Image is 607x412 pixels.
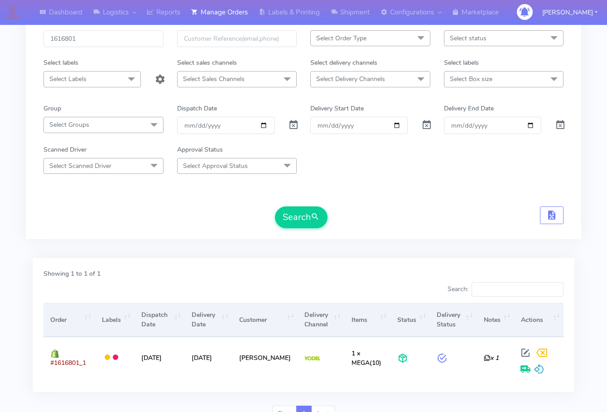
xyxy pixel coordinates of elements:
[49,120,89,129] span: Select Groups
[352,349,381,367] span: (10)
[43,269,101,278] label: Showing 1 to 1 of 1
[352,349,370,367] span: 1 x MEGA
[275,206,328,228] button: Search
[232,337,298,378] td: [PERSON_NAME]
[49,75,87,83] span: Select Labels
[177,30,297,47] input: Customer Reference(email,phone)
[185,303,232,337] th: Delivery Date: activate to sort column ascending
[514,303,564,337] th: Actions: activate to sort column ascending
[43,30,164,47] input: Order Id
[135,337,185,378] td: [DATE]
[135,303,185,337] th: Dispatch Date: activate to sort column ascending
[316,34,366,43] span: Select Order Type
[477,303,514,337] th: Notes: activate to sort column ascending
[316,75,385,83] span: Select Delivery Channels
[50,349,59,358] img: shopify.png
[390,303,430,337] th: Status: activate to sort column ascending
[444,58,479,67] label: Select labels
[43,303,95,337] th: Order: activate to sort column ascending
[450,34,487,43] span: Select status
[304,356,320,361] img: Yodel
[185,337,232,378] td: [DATE]
[177,104,217,113] label: Dispatch Date
[183,162,248,170] span: Select Approval Status
[430,303,477,337] th: Delivery Status: activate to sort column ascending
[450,75,492,83] span: Select Box size
[43,104,61,113] label: Group
[177,58,237,67] label: Select sales channels
[177,145,223,154] label: Approval Status
[50,359,86,367] span: #1616801_1
[95,303,135,337] th: Labels: activate to sort column ascending
[310,58,377,67] label: Select delivery channels
[49,162,111,170] span: Select Scanned Driver
[43,145,87,154] label: Scanned Driver
[484,354,499,362] i: x 1
[345,303,390,337] th: Items: activate to sort column ascending
[535,3,604,22] button: [PERSON_NAME]
[298,303,344,337] th: Delivery Channel: activate to sort column ascending
[43,58,78,67] label: Select labels
[310,104,364,113] label: Delivery Start Date
[472,282,564,297] input: Search:
[444,104,494,113] label: Delivery End Date
[232,303,298,337] th: Customer: activate to sort column ascending
[448,282,564,297] label: Search:
[183,75,245,83] span: Select Sales Channels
